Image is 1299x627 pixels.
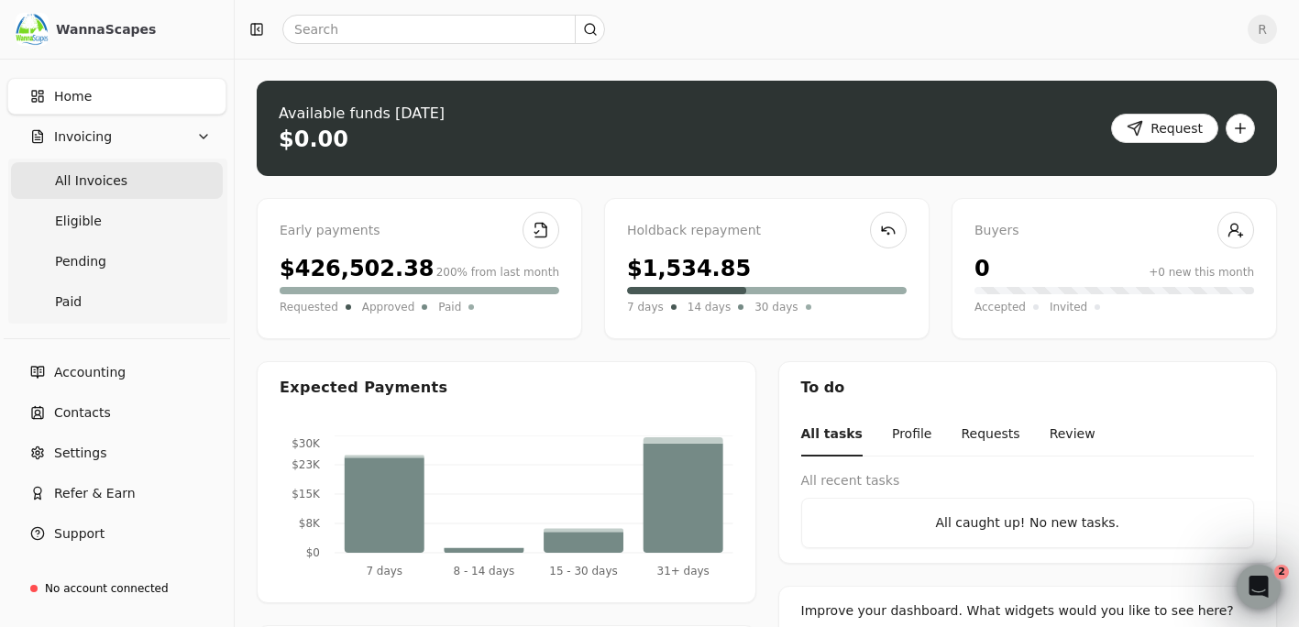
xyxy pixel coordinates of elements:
tspan: $30K [292,437,321,450]
button: Profile [892,413,932,456]
div: $1,534.85 [627,252,751,285]
button: Review [1050,413,1095,456]
tspan: 7 days [366,565,402,577]
span: All Invoices [55,171,127,191]
a: Settings [7,434,226,471]
a: Pending [11,243,223,280]
div: To do [779,362,1277,413]
div: Buyers [974,221,1254,241]
div: All recent tasks [801,471,1255,490]
span: Eligible [55,212,102,231]
a: All Invoices [11,162,223,199]
span: 2 [1274,565,1289,579]
span: 14 days [688,298,731,316]
div: 200% from last month [436,264,559,280]
a: Accounting [7,354,226,390]
a: Eligible [11,203,223,239]
span: Accounting [54,363,126,382]
span: Home [54,87,92,106]
span: Contacts [54,403,111,423]
span: Paid [55,292,82,312]
button: All tasks [801,413,863,456]
div: 0 [974,252,990,285]
div: Holdback repayment [627,221,907,241]
a: Contacts [7,394,226,431]
tspan: $15K [292,488,321,500]
tspan: $8K [299,517,321,530]
input: Search [282,15,605,44]
div: No account connected [45,580,169,597]
span: 30 days [754,298,798,316]
span: Requested [280,298,338,316]
button: Requests [961,413,1019,456]
div: Expected Payments [280,377,447,399]
tspan: 31+ days [657,565,710,577]
span: Approved [362,298,415,316]
div: Improve your dashboard. What widgets would you like to see here? [801,601,1255,621]
span: Pending [55,252,106,271]
div: WannaScapes [56,20,218,38]
img: c78f061d-795f-4796-8eaa-878e83f7b9c5.png [16,13,49,46]
div: Early payments [280,221,559,241]
div: $426,502.38 [280,252,435,285]
div: Available funds [DATE] [279,103,445,125]
tspan: $0 [306,546,320,559]
button: Request [1111,114,1218,143]
a: Home [7,78,226,115]
tspan: $23K [292,458,321,471]
tspan: 8 - 14 days [453,565,514,577]
span: Support [54,524,105,544]
button: Invoicing [7,118,226,155]
iframe: Intercom live chat [1237,565,1281,609]
span: Invoicing [54,127,112,147]
button: Refer & Earn [7,475,226,511]
div: All caught up! No new tasks. [817,513,1239,533]
span: Paid [438,298,461,316]
tspan: 15 - 30 days [549,565,617,577]
div: $0.00 [279,125,348,154]
a: No account connected [7,572,226,605]
span: Accepted [974,298,1026,316]
span: Refer & Earn [54,484,136,503]
a: Paid [11,283,223,320]
button: Support [7,515,226,552]
span: 7 days [627,298,664,316]
div: +0 new this month [1149,264,1254,280]
button: R [1248,15,1277,44]
span: Invited [1050,298,1087,316]
span: Settings [54,444,106,463]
